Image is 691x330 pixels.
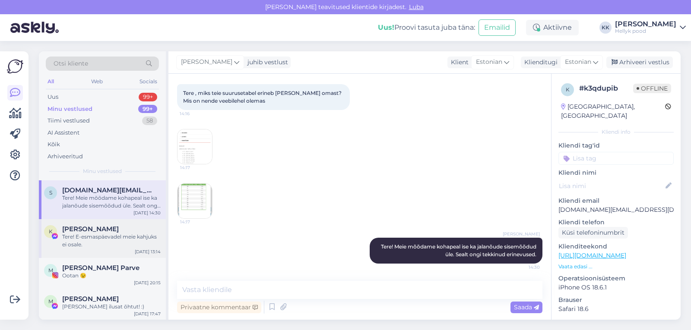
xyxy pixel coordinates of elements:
div: Aktiivne [526,20,579,35]
span: Tere , miks teie suurusetabel erineb [PERSON_NAME] omast? Mis on nende veebilehel olemas [183,90,343,104]
span: M [48,298,53,305]
div: [DATE] 17:47 [134,311,161,317]
div: Uus [48,93,58,101]
span: Tere! Meie mõõdame kohapeal ise ka jalanõude sisemõõdud üle. Sealt ongi tekkinud erinevused. [381,243,538,258]
p: Vaata edasi ... [558,263,674,270]
div: KK [599,22,612,34]
p: Safari 18.6 [558,305,674,314]
span: [PERSON_NAME] [503,231,540,237]
div: Tiimi vestlused [48,116,90,125]
span: K [49,228,53,235]
p: Kliendi tag'id [558,141,674,150]
div: Minu vestlused [48,105,92,113]
p: Klienditeekond [558,242,674,251]
button: Emailid [479,19,516,36]
p: Kliendi email [558,196,674,205]
div: Klient [447,58,469,67]
span: Mari Ojasaar Parve [62,264,139,272]
input: Lisa nimi [559,181,664,191]
a: [PERSON_NAME]Hellyk pood [615,21,686,35]
a: [URL][DOMAIN_NAME] [558,251,626,259]
img: Askly Logo [7,58,23,75]
div: juhib vestlust [244,58,288,67]
div: [PERSON_NAME] [615,21,676,28]
div: Privaatne kommentaar [177,302,261,313]
span: Estonian [565,57,591,67]
div: Klienditugi [521,58,558,67]
div: 58 [142,116,157,125]
div: Tere! Meie mõõdame kohapeal ise ka jalanõude sisemõõdud üle. Sealt ongi tekkinud erinevused. [62,194,161,210]
span: 14:17 [180,164,212,171]
p: [DOMAIN_NAME][EMAIL_ADDRESS][DOMAIN_NAME] [558,205,674,214]
div: AI Assistent [48,129,79,137]
span: 14:30 [507,264,540,270]
p: Brauser [558,295,674,305]
span: Otsi kliente [54,59,88,68]
span: 14:17 [180,219,212,225]
span: Minu vestlused [83,167,122,175]
span: 14:16 [180,110,212,117]
span: M [48,267,53,273]
div: 99+ [138,105,157,113]
span: Kätlin Kase [62,225,119,233]
span: Saada [514,303,539,311]
p: iPhone OS 18.6.1 [558,283,674,292]
div: Web [89,76,105,87]
div: Socials [138,76,159,87]
div: Kõik [48,140,60,149]
img: Attachment [178,184,212,218]
span: Estonian [476,57,502,67]
div: 99+ [139,93,157,101]
div: Hellyk pood [615,28,676,35]
span: Luba [406,3,426,11]
div: # k3qdupib [579,83,633,94]
div: [DATE] 14:30 [133,210,161,216]
div: All [46,76,56,87]
b: Uus! [378,23,394,31]
div: [DATE] 20:15 [134,280,161,286]
span: Maiken Truss [62,295,119,303]
span: k [566,86,570,93]
div: Kliendi info [558,128,674,136]
div: Proovi tasuta juba täna: [378,22,475,33]
span: sofja.jegorova.ee@gmail.com [62,186,152,194]
p: Kliendi telefon [558,218,674,227]
div: [DATE] 13:14 [135,248,161,255]
div: Ootan 😉 [62,272,161,280]
p: Operatsioonisüsteem [558,274,674,283]
span: Offline [633,84,671,93]
div: Küsi telefoninumbrit [558,227,628,239]
div: Tere! E-esmaspäevadel meie kahjuks ei osale. [62,233,161,248]
span: [PERSON_NAME] [181,57,232,67]
input: Lisa tag [558,152,674,165]
span: s [49,189,52,196]
div: Arhiveeri vestlus [606,57,673,68]
p: Kliendi nimi [558,168,674,177]
img: Attachment [178,129,212,164]
div: [GEOGRAPHIC_DATA], [GEOGRAPHIC_DATA] [561,102,665,120]
div: Arhiveeritud [48,152,83,161]
div: [PERSON_NAME] ilusat õhtut! :) [62,303,161,311]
